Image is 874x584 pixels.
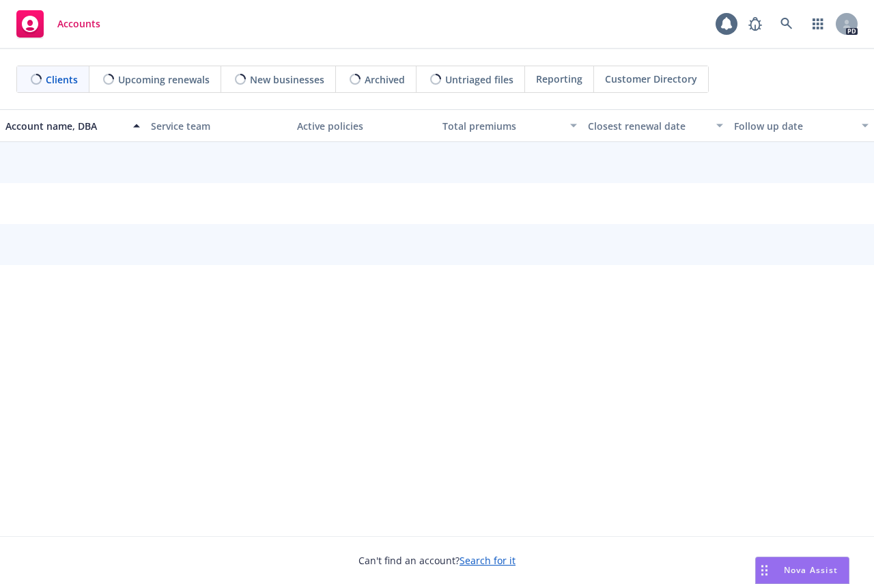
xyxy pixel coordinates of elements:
[57,18,100,29] span: Accounts
[11,5,106,43] a: Accounts
[145,109,291,142] button: Service team
[442,119,562,133] div: Total premiums
[773,10,800,38] a: Search
[437,109,582,142] button: Total premiums
[734,119,854,133] div: Follow up date
[804,10,832,38] a: Switch app
[445,72,513,87] span: Untriaged files
[460,554,516,567] a: Search for it
[784,564,838,576] span: Nova Assist
[118,72,210,87] span: Upcoming renewals
[755,557,849,584] button: Nova Assist
[365,72,405,87] span: Archived
[297,119,432,133] div: Active policies
[588,119,707,133] div: Closest renewal date
[742,10,769,38] a: Report a Bug
[536,72,582,86] span: Reporting
[729,109,874,142] button: Follow up date
[151,119,285,133] div: Service team
[5,119,125,133] div: Account name, DBA
[250,72,324,87] span: New businesses
[605,72,697,86] span: Customer Directory
[292,109,437,142] button: Active policies
[46,72,78,87] span: Clients
[358,553,516,568] span: Can't find an account?
[756,557,773,583] div: Drag to move
[582,109,728,142] button: Closest renewal date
